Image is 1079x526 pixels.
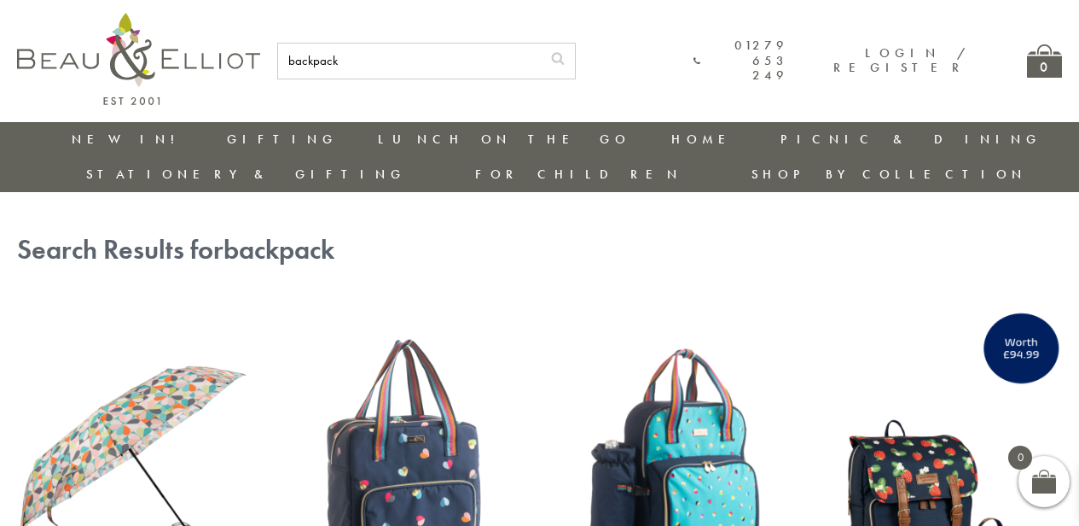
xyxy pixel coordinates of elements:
span: 0 [1008,446,1032,470]
a: Lunch On The Go [378,131,630,148]
a: 01279 653 249 [693,38,788,83]
a: For Children [475,166,682,183]
img: logo [17,13,260,105]
h1: Search Results for [17,235,1062,266]
a: Stationery & Gifting [86,166,406,183]
a: Login / Register [833,44,967,76]
a: Shop by collection [751,166,1027,183]
a: Home [671,131,740,148]
a: Picnic & Dining [780,131,1041,148]
a: New in! [72,131,186,148]
a: Gifting [227,131,338,148]
a: 0 [1027,44,1062,78]
input: SEARCH [278,44,541,79]
span: backpack [223,232,334,267]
